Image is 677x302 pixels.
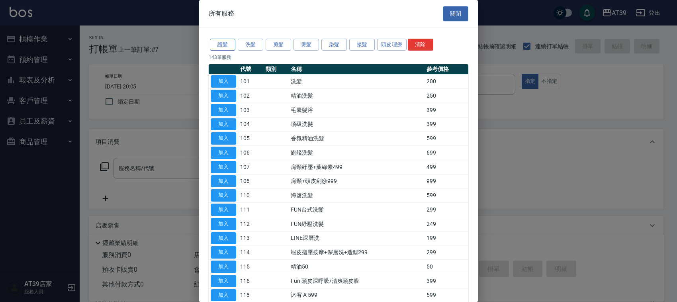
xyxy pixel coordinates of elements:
button: 加入 [211,161,236,173]
td: 103 [238,103,264,117]
button: 加入 [211,90,236,102]
td: 洗髮 [289,75,425,89]
button: 加入 [211,175,236,188]
button: 加入 [211,218,236,230]
th: 代號 [238,64,264,75]
td: 399 [425,117,468,131]
button: 染髮 [321,39,347,51]
td: 199 [425,231,468,245]
button: 加入 [211,189,236,202]
td: 113 [238,231,264,245]
button: 加入 [211,132,236,145]
td: 精油50 [289,260,425,274]
td: 106 [238,146,264,160]
td: 116 [238,274,264,288]
td: 250 [425,89,468,103]
button: 清除 [408,39,433,51]
td: 115 [238,260,264,274]
button: 加入 [211,147,236,159]
button: 加入 [211,232,236,245]
td: 104 [238,117,264,131]
td: 599 [425,188,468,203]
td: LINE深層洗 [289,231,425,245]
p: 143 筆服務 [209,54,468,61]
td: 蝦皮指壓按摩+深層洗+造型299 [289,245,425,260]
button: 頭皮理療 [377,39,407,51]
td: 399 [425,103,468,117]
td: 299 [425,245,468,260]
button: 加入 [211,104,236,116]
button: 加入 [211,289,236,302]
button: 關閉 [443,6,468,21]
button: 接髮 [349,39,375,51]
td: 精油洗髮 [289,89,425,103]
td: 499 [425,160,468,174]
button: 加入 [211,204,236,216]
td: 肩頸+頭皮刮痧999 [289,174,425,188]
td: 頂級洗髮 [289,117,425,131]
button: 加入 [211,246,236,259]
td: 肩頸紓壓+葉綠素499 [289,160,425,174]
button: 加入 [211,118,236,131]
td: 299 [425,203,468,217]
span: 所有服務 [209,10,234,18]
td: 110 [238,188,264,203]
td: 旗艦洗髮 [289,146,425,160]
td: 699 [425,146,468,160]
td: 108 [238,174,264,188]
button: 加入 [211,275,236,287]
td: Fun 頭皮深呼吸/清爽頭皮膜 [289,274,425,288]
button: 加入 [211,261,236,273]
td: 999 [425,174,468,188]
th: 參考價格 [425,64,468,75]
button: 剪髮 [266,39,291,51]
td: 105 [238,131,264,146]
button: 護髮 [210,39,235,51]
td: 399 [425,274,468,288]
td: 102 [238,89,264,103]
td: FUN紓壓洗髮 [289,217,425,231]
button: 加入 [211,75,236,88]
td: 599 [425,131,468,146]
td: FUN台式洗髮 [289,203,425,217]
td: 249 [425,217,468,231]
th: 名稱 [289,64,425,75]
td: 107 [238,160,264,174]
td: 114 [238,245,264,260]
td: 50 [425,260,468,274]
td: 香氛精油洗髮 [289,131,425,146]
td: 101 [238,75,264,89]
td: 200 [425,75,468,89]
td: 海鹽洗髮 [289,188,425,203]
button: 洗髮 [238,39,263,51]
td: 111 [238,203,264,217]
td: 毛囊髮浴 [289,103,425,117]
td: 112 [238,217,264,231]
button: 燙髮 [293,39,319,51]
th: 類別 [264,64,289,75]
